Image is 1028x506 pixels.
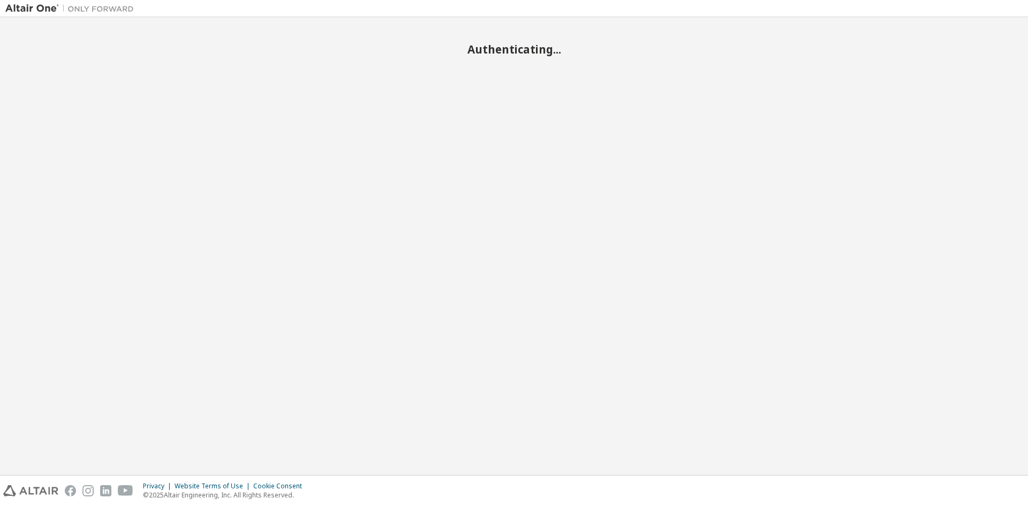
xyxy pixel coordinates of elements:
[143,490,308,500] p: © 2025 Altair Engineering, Inc. All Rights Reserved.
[5,3,139,14] img: Altair One
[3,485,58,496] img: altair_logo.svg
[253,482,308,490] div: Cookie Consent
[118,485,133,496] img: youtube.svg
[82,485,94,496] img: instagram.svg
[175,482,253,490] div: Website Terms of Use
[143,482,175,490] div: Privacy
[100,485,111,496] img: linkedin.svg
[5,42,1023,56] h2: Authenticating...
[65,485,76,496] img: facebook.svg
